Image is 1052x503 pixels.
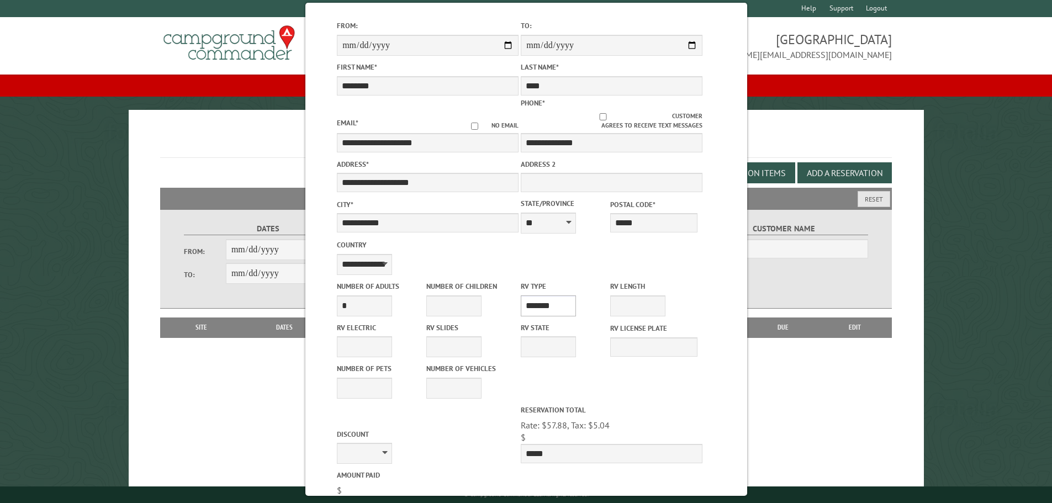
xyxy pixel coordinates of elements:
[337,20,519,31] label: From:
[521,432,526,443] span: $
[858,191,890,207] button: Reset
[337,470,519,480] label: Amount paid
[337,62,519,72] label: First Name
[700,162,795,183] button: Edit Add-on Items
[458,121,519,130] label: No email
[700,223,868,235] label: Customer Name
[337,363,424,374] label: Number of Pets
[533,113,672,120] input: Customer agrees to receive text messages
[610,323,697,333] label: RV License Plate
[184,269,226,280] label: To:
[797,162,892,183] button: Add a Reservation
[237,317,332,337] th: Dates
[521,62,702,72] label: Last Name
[521,112,702,130] label: Customer agrees to receive text messages
[337,199,519,210] label: City
[184,246,226,257] label: From:
[160,188,892,209] h2: Filters
[521,322,608,333] label: RV State
[521,159,702,170] label: Address 2
[184,223,352,235] label: Dates
[610,199,697,210] label: Postal Code
[160,128,892,158] h1: Reservations
[337,159,519,170] label: Address
[160,22,298,65] img: Campground Commander
[521,198,608,209] label: State/Province
[458,123,491,130] input: No email
[337,322,424,333] label: RV Electric
[337,429,519,440] label: Discount
[337,118,358,128] label: Email
[521,420,610,431] span: Rate: $57.88, Tax: $5.04
[426,322,514,333] label: RV Slides
[818,317,892,337] th: Edit
[521,98,545,108] label: Phone
[337,281,424,292] label: Number of Adults
[166,317,237,337] th: Site
[521,281,608,292] label: RV Type
[337,240,519,250] label: Country
[426,363,514,374] label: Number of Vehicles
[748,317,818,337] th: Due
[521,405,702,415] label: Reservation Total
[521,20,702,31] label: To:
[337,485,342,496] span: $
[610,281,697,292] label: RV Length
[464,491,589,498] small: © Campground Commander LLC. All rights reserved.
[426,281,514,292] label: Number of Children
